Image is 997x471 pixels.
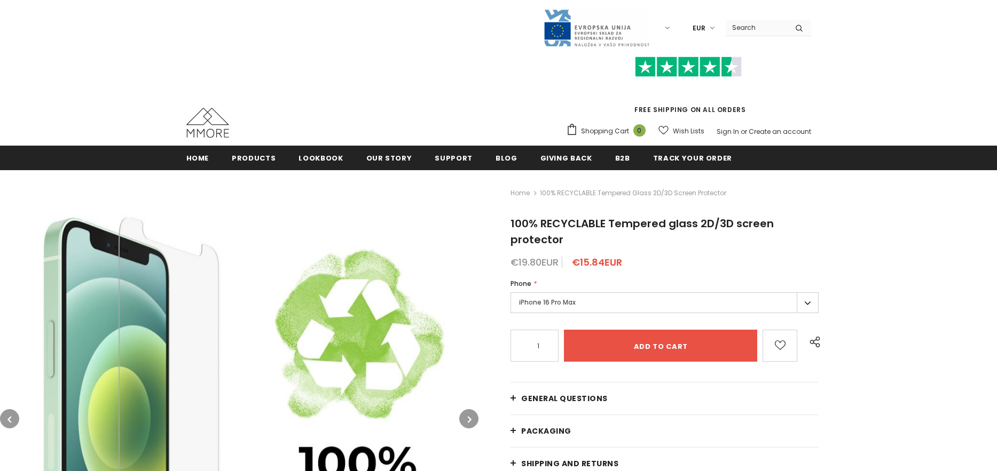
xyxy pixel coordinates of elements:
[540,153,592,163] span: Giving back
[496,153,517,163] span: Blog
[511,187,530,199] a: Home
[717,127,739,136] a: Sign In
[615,146,630,170] a: B2B
[232,153,276,163] span: Products
[572,256,622,269] span: €15.84EUR
[741,127,747,136] span: or
[521,458,618,469] span: Shipping and returns
[615,153,630,163] span: B2B
[496,146,517,170] a: Blog
[186,153,209,163] span: Home
[366,153,412,163] span: Our Story
[511,415,819,447] a: PACKAGING
[511,216,774,247] span: 100% RECYCLABLE Tempered glass 2D/3D screen protector
[511,256,559,269] span: €19.80EUR
[581,126,629,137] span: Shopping Cart
[521,426,571,436] span: PACKAGING
[693,23,705,34] span: EUR
[726,20,787,35] input: Search Site
[435,146,473,170] a: support
[543,9,650,47] img: Javni Razpis
[511,279,531,288] span: Phone
[633,124,646,137] span: 0
[540,187,726,199] span: 100% RECYCLABLE Tempered glass 2D/3D screen protector
[564,330,757,362] input: Add to cart
[566,61,811,114] span: FREE SHIPPING ON ALL ORDERS
[511,382,819,414] a: General Questions
[299,153,343,163] span: Lookbook
[186,108,229,138] img: MMORE Cases
[299,146,343,170] a: Lookbook
[566,123,651,139] a: Shopping Cart 0
[635,57,742,77] img: Trust Pilot Stars
[543,23,650,32] a: Javni Razpis
[749,127,811,136] a: Create an account
[673,126,704,137] span: Wish Lists
[653,146,732,170] a: Track your order
[435,153,473,163] span: support
[658,122,704,140] a: Wish Lists
[566,77,811,105] iframe: Customer reviews powered by Trustpilot
[186,146,209,170] a: Home
[232,146,276,170] a: Products
[521,393,608,404] span: General Questions
[653,153,732,163] span: Track your order
[511,292,819,313] label: iPhone 16 Pro Max
[540,146,592,170] a: Giving back
[366,146,412,170] a: Our Story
